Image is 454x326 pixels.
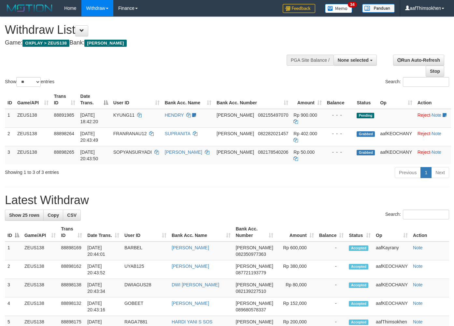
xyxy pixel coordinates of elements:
[236,252,266,257] span: Copy 082350977363 to clipboard
[325,4,352,13] img: Button%20Memo.svg
[22,223,58,241] th: Game/API: activate to sort column ascending
[172,245,209,250] a: [PERSON_NAME]
[5,109,15,128] td: 1
[5,297,22,316] td: 4
[80,131,98,143] span: [DATE] 20:43:49
[276,223,317,241] th: Amount: activate to sort column ascending
[373,241,410,260] td: aafKayrany
[54,131,74,136] span: 88898264
[333,55,377,66] button: None selected
[5,77,54,87] label: Show entries
[418,150,431,155] a: Reject
[258,131,288,136] span: Copy 082282021457 to clipboard
[357,131,375,137] span: Grabbed
[214,90,291,109] th: Bank Acc. Number: activate to sort column ascending
[357,113,374,118] span: Pending
[15,90,51,109] th: Game/API: activate to sort column ascending
[172,319,213,324] a: HARDI YANI S SOS
[22,40,69,47] span: OXPLAY > ZEUS138
[317,260,347,279] td: -
[276,241,317,260] td: Rp 600,000
[276,297,317,316] td: Rp 152,000
[236,319,273,324] span: [PERSON_NAME]
[58,241,85,260] td: 88898169
[217,150,254,155] span: [PERSON_NAME]
[15,146,51,164] td: ZEUS138
[51,90,78,109] th: Trans ID: activate to sort column ascending
[357,150,375,155] span: Grabbed
[373,260,410,279] td: aafKEOCHANY
[22,241,58,260] td: ZEUS138
[413,301,423,306] a: Note
[172,301,209,306] a: [PERSON_NAME]
[324,90,354,109] th: Balance
[236,270,266,275] span: Copy 087721193779 to clipboard
[217,131,254,136] span: [PERSON_NAME]
[172,264,209,269] a: [PERSON_NAME]
[236,245,273,250] span: [PERSON_NAME]
[413,319,423,324] a: Note
[236,301,273,306] span: [PERSON_NAME]
[348,2,357,7] span: 34
[317,223,347,241] th: Balance: activate to sort column ascending
[354,90,377,109] th: Status
[85,241,122,260] td: [DATE] 20:44:01
[236,289,266,294] span: Copy 082139227510 to clipboard
[385,77,449,87] label: Search:
[327,130,352,137] div: - - -
[349,245,368,251] span: Accepted
[165,131,190,136] a: SUPRANITA
[169,223,233,241] th: Bank Acc. Name: activate to sort column ascending
[413,282,423,287] a: Note
[349,282,368,288] span: Accepted
[16,77,41,87] select: Showentries
[403,77,449,87] input: Search:
[15,127,51,146] td: ZEUS138
[377,90,415,109] th: Op: activate to sort column ascending
[236,264,273,269] span: [PERSON_NAME]
[122,241,169,260] td: BARBEL
[317,297,347,316] td: -
[54,150,74,155] span: 88898265
[5,90,15,109] th: ID
[85,260,122,279] td: [DATE] 20:43:52
[276,279,317,297] td: Rp 80,000
[122,223,169,241] th: User ID: activate to sort column ascending
[113,131,147,136] span: FRANRANAU12
[418,112,431,118] a: Reject
[84,40,126,47] span: [PERSON_NAME]
[426,66,444,77] a: Stop
[5,166,184,176] div: Showing 1 to 3 of 3 entries
[122,279,169,297] td: DWIAGUS28
[5,127,15,146] td: 2
[5,260,22,279] td: 2
[403,210,449,219] input: Search:
[317,279,347,297] td: -
[287,55,333,66] div: PGA Site Balance /
[5,146,15,164] td: 3
[111,90,162,109] th: User ID: activate to sort column ascending
[327,112,352,118] div: - - -
[172,282,219,287] a: DWI [PERSON_NAME]
[22,297,58,316] td: ZEUS138
[349,301,368,306] span: Accepted
[85,223,122,241] th: Date Trans.: activate to sort column ascending
[58,297,85,316] td: 88898132
[349,319,368,325] span: Accepted
[113,112,135,118] span: KYUNG11
[22,260,58,279] td: ZEUS138
[58,260,85,279] td: 88898162
[48,213,59,218] span: Copy
[431,167,449,178] a: Next
[395,167,421,178] a: Previous
[432,131,441,136] a: Note
[377,146,415,164] td: aafKEOCHANY
[22,279,58,297] td: ZEUS138
[113,150,152,155] span: SOPYANSURYADI
[293,131,317,136] span: Rp 402.000
[413,264,423,269] a: Note
[393,55,444,66] a: Run Auto-Refresh
[5,40,296,46] h4: Game: Bank:
[80,150,98,161] span: [DATE] 20:43:50
[258,112,288,118] span: Copy 082155497070 to clipboard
